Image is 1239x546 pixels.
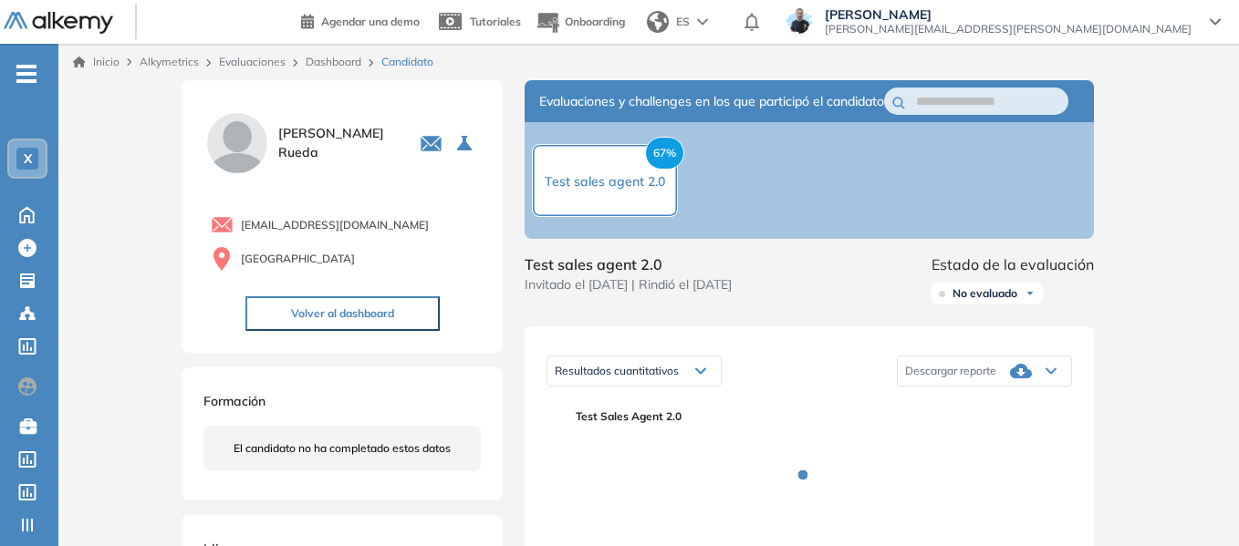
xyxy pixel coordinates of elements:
span: [GEOGRAPHIC_DATA] [241,251,355,267]
span: Onboarding [565,15,625,28]
span: Alkymetrics [140,55,199,68]
button: Onboarding [536,3,625,42]
span: ES [676,14,690,30]
span: Candidato [381,54,433,70]
i: - [16,72,36,76]
img: Ícono de flecha [1025,288,1036,299]
img: arrow [697,18,708,26]
span: Descargar reporte [905,364,996,378]
a: Dashboard [306,55,361,68]
span: X [24,151,32,166]
span: [PERSON_NAME] Rueda [278,124,398,162]
span: No evaluado [953,286,1017,301]
span: El candidato no ha completado estos datos [234,440,451,457]
a: Agendar una demo [301,9,420,31]
span: Evaluaciones y challenges en los que participó el candidato [539,92,884,111]
img: Logo [4,12,113,35]
span: Resultados cuantitativos [555,364,679,377]
span: Invitado el [DATE] | Rindió el [DATE] [525,275,732,294]
span: Test sales agent 2.0 [576,408,1057,425]
span: Estado de la evaluación [932,253,1094,275]
span: 67% [645,137,684,170]
span: Test sales agent 2.0 [525,253,732,275]
img: PROFILE_MENU_LOGO_USER [203,109,271,177]
span: [PERSON_NAME] [825,7,1192,22]
a: Inicio [73,54,120,70]
span: [PERSON_NAME][EMAIL_ADDRESS][PERSON_NAME][DOMAIN_NAME] [825,22,1192,36]
span: Test sales agent 2.0 [545,173,665,190]
span: Tutoriales [470,15,521,28]
span: Formación [203,393,265,409]
a: Evaluaciones [219,55,286,68]
img: world [647,11,669,33]
button: Volver al dashboard [245,296,440,331]
span: Agendar una demo [321,15,420,28]
span: [EMAIL_ADDRESS][DOMAIN_NAME] [241,217,429,233]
